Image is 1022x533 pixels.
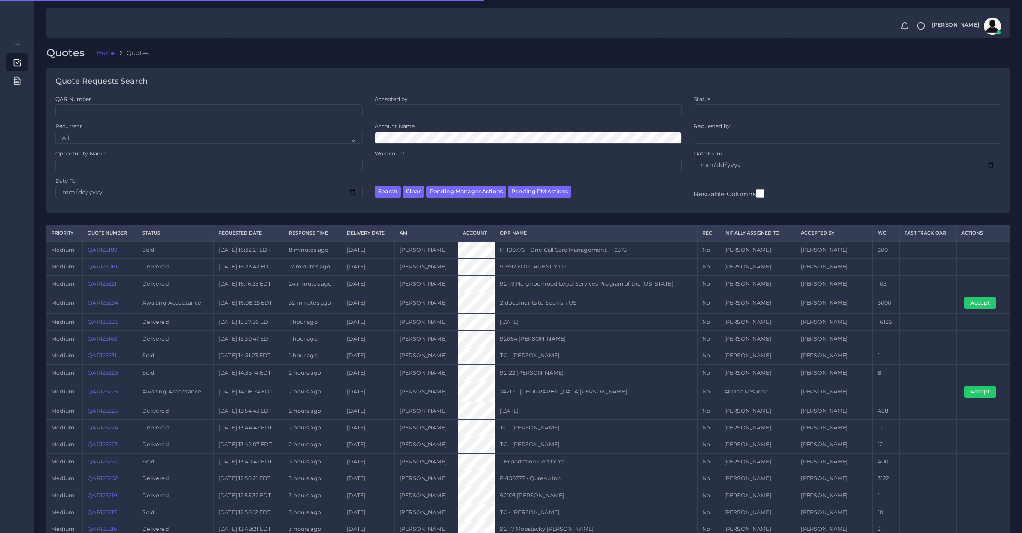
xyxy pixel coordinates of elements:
td: [PERSON_NAME] [796,487,873,504]
a: QAR125225 [88,408,118,414]
td: [DATE] [342,402,395,419]
td: [PERSON_NAME] [719,504,796,521]
td: [PERSON_NAME] [719,259,796,275]
th: REC [697,225,719,241]
td: 400 [873,453,900,470]
td: [PERSON_NAME] [394,470,458,487]
td: Delivered [137,436,214,453]
a: Accept [964,299,1002,306]
td: [PERSON_NAME] [394,314,458,330]
td: 92064 [PERSON_NAME] [495,330,697,347]
button: Search [375,186,401,198]
a: QAR125202 [88,475,118,481]
td: Delivered [137,487,214,504]
th: AM [394,225,458,241]
td: [DATE] 14:06:24 EDT [213,381,284,402]
td: [PERSON_NAME] [796,504,873,521]
th: Opp Name [495,225,697,241]
td: No [697,419,719,436]
td: TC - [PERSON_NAME] [495,347,697,364]
td: [PERSON_NAME] [719,292,796,314]
label: Date From [694,150,722,157]
th: Quote Number [83,225,137,241]
td: [DATE] [342,364,395,381]
td: [DATE] 16:32:21 EDT [213,241,284,259]
td: [PERSON_NAME] [796,364,873,381]
td: 74212 - [GEOGRAPHIC_DATA][PERSON_NAME] [495,381,697,402]
span: medium [51,369,74,376]
td: Delivered [137,259,214,275]
td: [DATE] 15:30:47 EDT [213,330,284,347]
th: Actions [957,225,1010,241]
td: Aldana Resuche [719,381,796,402]
button: Accept [964,297,996,309]
td: [DATE] [342,504,395,521]
td: Sold [137,364,214,381]
a: QAR125162 [88,335,117,342]
td: [PERSON_NAME] [796,259,873,275]
span: medium [51,388,74,395]
span: medium [51,458,74,465]
a: Home [97,49,116,57]
td: [DATE] [342,314,395,330]
td: No [697,347,719,364]
td: 16136 [873,314,900,330]
td: [PERSON_NAME] [719,364,796,381]
td: [DATE] [342,419,395,436]
td: 3122 [873,470,900,487]
button: Clear [403,186,424,198]
td: [DATE] [342,241,395,259]
td: 32 minutes ago [284,292,342,314]
td: No [697,292,719,314]
span: medium [51,424,74,431]
td: [PERSON_NAME] [719,470,796,487]
img: avatar [984,18,1001,35]
td: No [697,241,719,259]
td: Delivered [137,402,214,419]
td: 3 hours ago [284,470,342,487]
td: 1 [873,381,900,402]
td: 2 hours ago [284,364,342,381]
td: P-100777 - Qure4u Inc [495,470,697,487]
th: Account [458,225,495,241]
td: [PERSON_NAME] [796,419,873,436]
td: [DATE] [342,487,395,504]
td: [DATE] [342,381,395,402]
label: QAR Number [55,95,91,103]
td: No [697,470,719,487]
td: [PERSON_NAME] [719,419,796,436]
td: 1 [873,330,900,347]
span: medium [51,441,74,448]
th: Fast Track QAR [900,225,957,241]
td: [PERSON_NAME] [394,419,458,436]
td: [PERSON_NAME] [796,402,873,419]
td: 468 [873,402,900,419]
th: Delivery Date [342,225,395,241]
label: Account Name [375,122,415,130]
td: [DATE] [342,330,395,347]
li: Quotes [115,49,149,57]
th: Response Time [284,225,342,241]
td: No [697,259,719,275]
h2: Quotes [46,47,91,59]
td: Delivered [137,419,214,436]
a: QAR125224 [88,424,118,431]
td: [DATE] 16:08:25 EDT [213,292,284,314]
td: 2 hours ago [284,419,342,436]
td: No [697,364,719,381]
a: QAR125219 [88,492,117,499]
td: 91997 FDLC AGENCY LLC [495,259,697,275]
td: [PERSON_NAME] [394,436,458,453]
th: WC [873,225,900,241]
label: Recurrent [55,122,82,130]
a: QAR125232 [88,319,118,325]
td: 8 [873,364,900,381]
td: [DATE] [342,275,395,292]
span: [PERSON_NAME] [932,22,979,28]
td: [PERSON_NAME] [796,330,873,347]
span: medium [51,475,74,481]
td: 3 hours ago [284,487,342,504]
td: No [697,504,719,521]
td: [PERSON_NAME] [719,487,796,504]
td: 92103 [PERSON_NAME] [495,487,697,504]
